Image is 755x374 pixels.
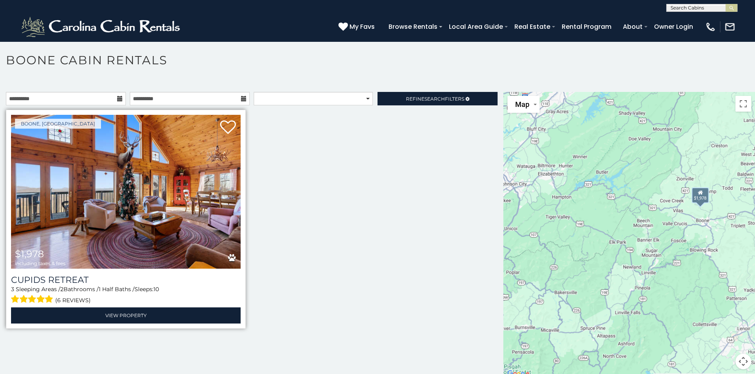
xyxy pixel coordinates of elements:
[153,286,159,293] span: 10
[510,20,554,34] a: Real Estate
[724,21,735,32] img: mail-regular-white.png
[11,115,241,269] img: Cupids Retreat
[338,22,377,32] a: My Favs
[55,295,91,305] span: (6 reviews)
[735,353,751,369] button: Map camera controls
[406,96,464,102] span: Refine Filters
[735,96,751,112] button: Toggle fullscreen view
[705,21,716,32] img: phone-regular-white.png
[349,22,375,32] span: My Favs
[507,96,540,113] button: Change map style
[377,92,497,105] a: RefineSearchFilters
[15,261,65,266] span: including taxes & fees
[220,120,236,136] a: Add to favorites
[99,286,135,293] span: 1 Half Baths /
[11,307,241,324] a: View Property
[619,20,647,34] a: About
[15,119,101,129] a: Boone, [GEOGRAPHIC_DATA]
[650,20,697,34] a: Owner Login
[60,286,64,293] span: 2
[385,20,441,34] a: Browse Rentals
[424,96,445,102] span: Search
[20,15,183,39] img: White-1-2.png
[11,115,241,269] a: Cupids Retreat $1,978 including taxes & fees
[515,100,529,108] span: Map
[15,248,44,260] span: $1,978
[11,286,14,293] span: 3
[445,20,507,34] a: Local Area Guide
[691,187,709,203] div: $1,978
[558,20,615,34] a: Rental Program
[11,275,241,285] a: Cupids Retreat
[11,285,241,305] div: Sleeping Areas / Bathrooms / Sleeps:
